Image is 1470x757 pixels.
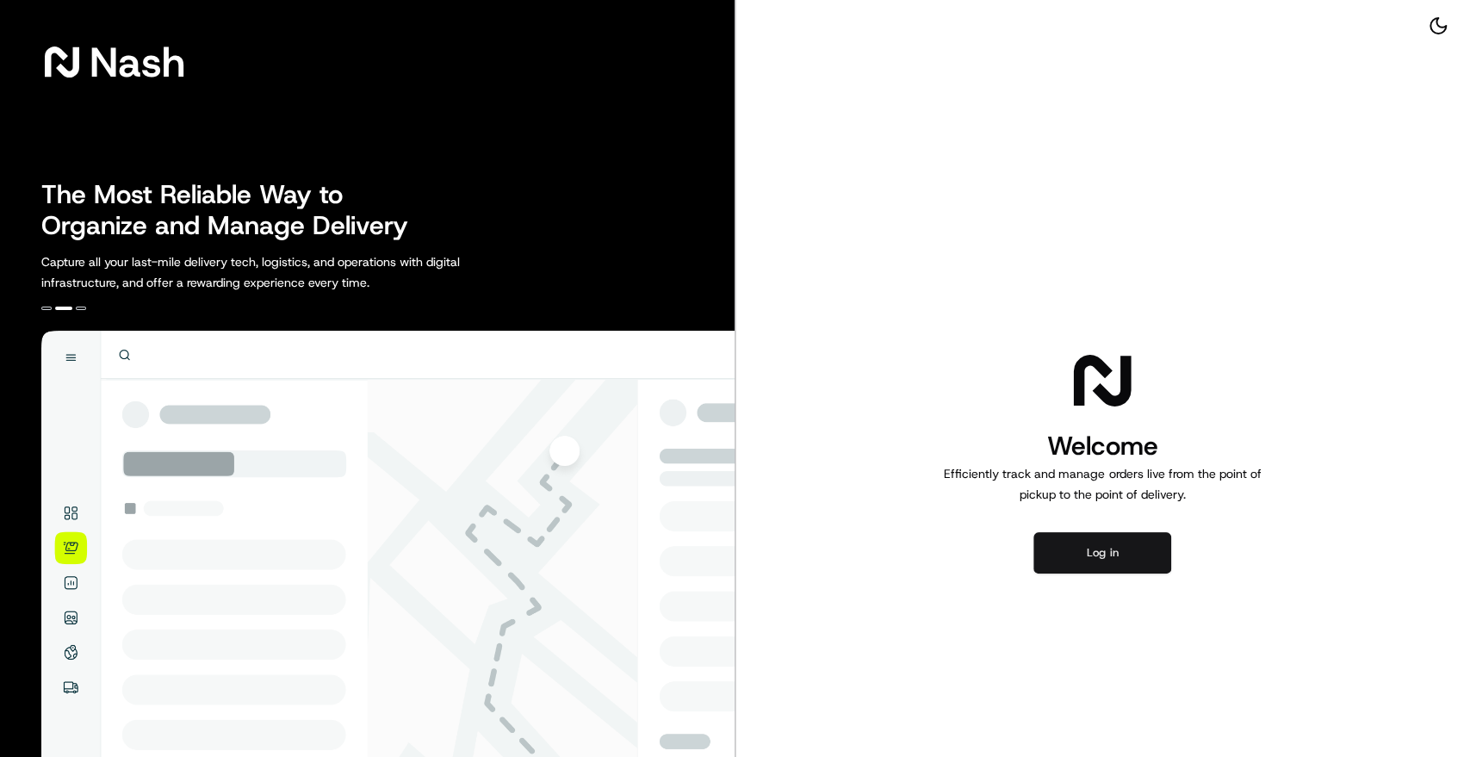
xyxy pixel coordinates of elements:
span: Nash [90,45,185,79]
p: Capture all your last-mile delivery tech, logistics, and operations with digital infrastructure, ... [41,251,537,293]
button: Log in [1033,532,1171,574]
p: Efficiently track and manage orders live from the point of pickup to the point of delivery. [937,463,1268,505]
h1: Welcome [937,429,1268,463]
h2: The Most Reliable Way to Organize and Manage Delivery [41,179,427,241]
